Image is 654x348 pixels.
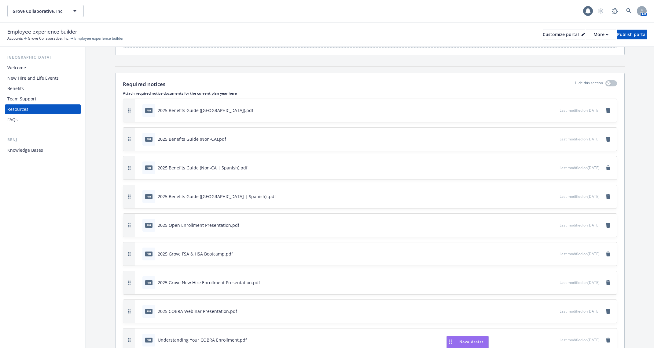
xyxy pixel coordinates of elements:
a: remove [604,279,612,286]
div: 2025 COBRA Webinar Presentation.pdf [158,308,237,314]
span: Last modified on [DATE] [560,309,600,314]
button: preview file [552,337,557,343]
span: Last modified on [DATE] [560,223,600,228]
div: 2025 Benefits Guide ([GEOGRAPHIC_DATA] | Spanish) .pdf [158,193,276,200]
span: pdf [145,252,152,256]
a: Team Support [5,94,81,104]
button: download file [542,222,547,228]
span: Last modified on [DATE] [560,194,600,199]
a: New Hire and Life Events [5,73,81,83]
div: [GEOGRAPHIC_DATA] [5,54,81,60]
span: pdf [145,165,152,170]
a: remove [604,164,612,172]
a: Grove Collaborative, Inc. [28,36,69,41]
span: Last modified on [DATE] [560,280,600,285]
button: Grove Collaborative, Inc. [7,5,84,17]
div: Benji [5,137,81,143]
span: pdf [145,280,152,285]
a: remove [604,308,612,315]
button: Customize portal [543,30,585,39]
a: remove [604,336,612,344]
button: preview file [552,279,557,286]
button: preview file [552,136,557,142]
button: Nova Assist [446,336,489,348]
span: Last modified on [DATE] [560,165,600,170]
a: Report a Bug [609,5,621,17]
span: Employee experience builder [7,28,77,36]
div: Drag to move [447,336,454,348]
div: Knowledge Bases [7,145,43,155]
button: download file [542,107,547,114]
span: pdf [145,338,152,342]
button: preview file [552,193,557,200]
p: Hide this section [575,80,603,88]
div: 2025 Benefits Guide (Non-CA | Spanish).pdf [158,165,248,171]
div: FAQs [7,115,18,125]
span: pdf [145,223,152,227]
button: Publish portal [617,30,647,39]
button: download file [542,308,547,314]
span: Grove Collaborative, Inc. [13,8,65,14]
div: More [593,30,608,39]
span: pdf [145,309,152,314]
button: download file [542,279,547,286]
div: Resources [7,104,28,114]
button: download file [542,165,547,171]
a: Knowledge Bases [5,145,81,155]
button: preview file [552,165,557,171]
div: 2025 Open Enrollment Presentation.pdf [158,222,239,228]
a: remove [604,107,612,114]
p: Required notices [123,80,165,88]
button: preview file [552,107,557,114]
div: 2025 Grove FSA & HSA Bootcamp.pdf [158,251,233,257]
span: pdf [145,137,152,141]
div: New Hire and Life Events [7,73,59,83]
button: More [586,30,616,39]
button: preview file [552,222,557,228]
a: Start snowing [595,5,607,17]
button: download file [542,251,547,257]
button: download file [542,136,547,142]
span: Last modified on [DATE] [560,251,600,256]
span: Nova Assist [459,339,483,344]
a: Welcome [5,63,81,73]
a: remove [604,222,612,229]
div: 2025 Grove New Hire Enrollment Presentation.pdf [158,279,260,286]
span: Employee experience builder [74,36,124,41]
span: Last modified on [DATE] [560,108,600,113]
div: Welcome [7,63,26,73]
div: 2025 Benefits Guide ([GEOGRAPHIC_DATA]).pdf [158,107,253,114]
button: preview file [552,251,557,257]
a: FAQs [5,115,81,125]
a: Resources [5,104,81,114]
a: remove [604,136,612,143]
span: pdf [145,108,152,113]
a: remove [604,193,612,200]
button: download file [542,337,547,343]
a: Accounts [7,36,23,41]
a: remove [604,250,612,258]
div: 2025 Benefits Guide (Non-CA).pdf [158,136,226,142]
div: Understanding Your COBRA Enrollment.pdf [158,337,247,343]
button: preview file [552,308,557,314]
span: Last modified on [DATE] [560,136,600,142]
div: Team Support [7,94,36,104]
p: Attach required notice documents for the current plan year here [123,91,617,96]
span: Last modified on [DATE] [560,337,600,343]
div: Benefits [7,84,24,93]
button: download file [542,193,547,200]
a: Search [623,5,635,17]
a: Benefits [5,84,81,93]
span: pdf [145,194,152,199]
